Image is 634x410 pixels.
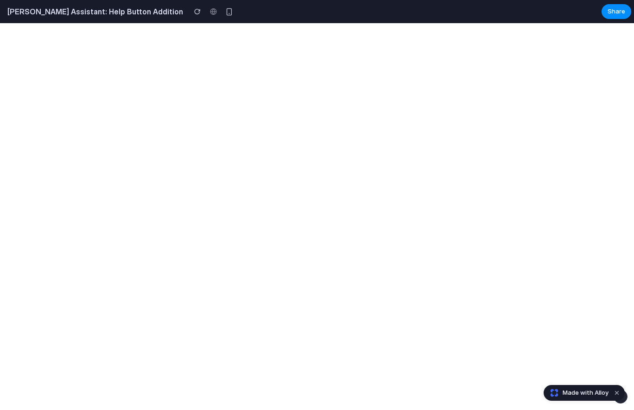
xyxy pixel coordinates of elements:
span: Share [608,7,625,16]
a: Made with Alloy [544,388,609,397]
button: Dismiss watermark [611,387,622,398]
button: Share [602,4,631,19]
span: Made with Alloy [563,388,609,397]
h2: [PERSON_NAME] Assistant: Help Button Addition [4,6,183,17]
